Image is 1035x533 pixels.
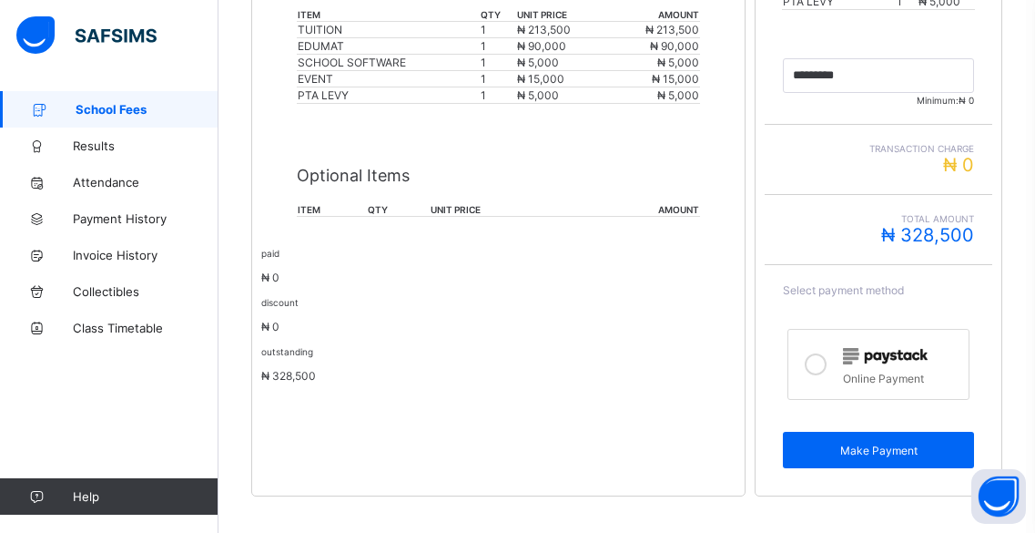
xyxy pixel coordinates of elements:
[971,469,1026,524] button: Open asap
[480,8,516,22] th: qty
[657,88,699,102] span: ₦ 5,000
[516,8,608,22] th: unit price
[297,203,367,217] th: item
[76,102,218,117] span: School Fees
[73,321,218,335] span: Class Timetable
[480,55,516,71] td: 1
[881,224,974,246] span: ₦ 328,500
[652,72,699,86] span: ₦ 15,000
[480,22,516,38] td: 1
[943,154,974,176] span: ₦ 0
[645,23,699,36] span: ₦ 213,500
[297,166,700,185] p: Optional Items
[480,38,516,55] td: 1
[261,369,316,383] span: ₦ 328,500
[261,297,299,308] small: discount
[298,39,479,53] div: EDUMAT
[430,203,578,217] th: unit price
[517,88,559,102] span: ₦ 5,000
[367,203,430,217] th: qty
[261,271,279,284] span: ₦ 0
[578,203,700,217] th: amount
[843,348,928,364] img: paystack.0b99254114f7d5403c0525f3550acd03.svg
[298,23,479,36] div: TUITION
[480,71,516,87] td: 1
[298,56,479,69] div: SCHOOL SOFTWARE
[261,346,313,357] small: outstanding
[73,284,218,299] span: Collectibles
[783,143,974,154] span: Transaction charge
[797,444,960,457] span: Make Payment
[517,23,571,36] span: ₦ 213,500
[297,8,480,22] th: item
[608,8,700,22] th: amount
[261,320,279,333] span: ₦ 0
[783,95,974,106] span: Minimum:
[73,175,218,190] span: Attendance
[517,72,564,86] span: ₦ 15,000
[783,213,974,224] span: Total Amount
[73,138,218,153] span: Results
[650,39,699,53] span: ₦ 90,000
[843,367,959,385] div: Online Payment
[298,72,479,86] div: EVENT
[959,95,974,106] span: ₦ 0
[480,87,516,104] td: 1
[73,211,218,226] span: Payment History
[16,16,157,55] img: safsims
[783,283,904,297] span: Select payment method
[261,248,279,259] small: paid
[657,56,699,69] span: ₦ 5,000
[517,56,559,69] span: ₦ 5,000
[517,39,566,53] span: ₦ 90,000
[73,248,218,262] span: Invoice History
[298,88,479,102] div: PTA LEVY
[73,489,218,504] span: Help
